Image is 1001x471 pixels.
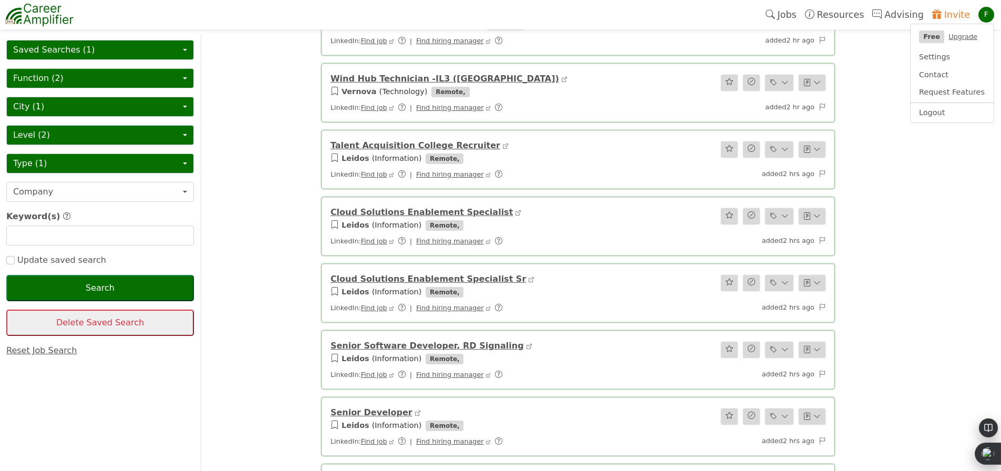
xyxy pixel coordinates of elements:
[410,437,412,445] span: |
[6,211,60,221] span: Keyword(s)
[911,49,994,67] a: Settings
[416,304,484,312] a: Find hiring manager
[426,421,463,431] span: Remote ,
[331,437,509,445] span: LinkedIn:
[6,310,194,336] button: Delete Saved Search
[801,3,869,27] a: Resources
[410,170,412,178] span: |
[410,104,412,111] span: |
[761,3,801,27] a: Jobs
[868,3,927,27] a: Advising
[426,220,463,231] span: Remote ,
[372,354,422,363] span: ( Information )
[331,37,509,45] span: LinkedIn:
[342,154,369,162] a: Leidos
[6,182,194,202] button: Company
[361,104,387,111] a: Find job
[416,237,484,245] a: Find hiring manager
[331,371,509,378] span: LinkedIn:
[410,37,412,45] span: |
[361,237,387,245] a: Find job
[416,437,484,445] a: Find hiring manager
[948,33,977,40] a: Upgrade
[416,170,484,178] a: Find hiring manager
[361,37,387,45] a: Find job
[15,255,106,265] span: Update saved search
[342,221,369,229] a: Leidos
[911,85,994,103] a: Request Features
[331,74,559,84] a: Wind Hub Technician -IL3 ([GEOGRAPHIC_DATA])
[361,170,387,178] a: Find job
[331,341,524,351] a: Senior Software Developer, RD Signaling
[410,304,412,312] span: |
[663,236,832,247] div: added 2 hrs ago
[431,87,469,97] span: Remote ,
[331,104,509,111] span: LinkedIn:
[331,237,509,245] span: LinkedIn:
[5,2,74,28] img: career-amplifier-logo.png
[342,87,376,96] a: Vernova
[331,140,500,150] a: Talent Acquisition College Recruiter
[663,302,832,313] div: added 2 hrs ago
[426,287,463,298] span: Remote ,
[911,67,994,85] a: Contact
[342,421,369,429] a: Leidos
[6,40,194,60] button: Saved Searches (1)
[372,221,422,229] span: ( Information )
[919,30,944,43] div: Free
[978,7,994,23] div: F
[361,304,387,312] a: Find job
[331,274,526,284] a: Cloud Solutions Enablement Specialist Sr
[342,288,369,296] a: Leidos
[331,207,513,217] a: Cloud Solutions Enablement Specialist
[663,35,832,46] div: added 2 hr ago
[6,97,194,117] button: City (1)
[410,237,412,245] span: |
[331,304,509,312] span: LinkedIn:
[361,437,387,445] a: Find job
[416,371,484,378] a: Find hiring manager
[361,371,387,378] a: Find job
[426,354,463,364] span: Remote ,
[331,407,412,417] a: Senior Developer
[6,345,77,355] a: Reset Job Search
[410,371,412,378] span: |
[911,103,994,123] a: Logout
[6,68,194,88] button: Function (2)
[372,421,422,429] span: ( Information )
[928,3,974,27] a: Invite
[416,104,484,111] a: Find hiring manager
[331,170,509,178] span: LinkedIn:
[372,154,422,162] span: ( Information )
[663,436,832,447] div: added 2 hrs ago
[426,153,463,164] span: Remote ,
[6,125,194,145] button: Level (2)
[6,153,194,173] button: Type (1)
[663,169,832,180] div: added 2 hrs ago
[372,288,422,296] span: ( Information )
[6,275,194,301] button: Search
[416,37,484,45] a: Find hiring manager
[663,102,832,113] div: added 2 hr ago
[342,354,369,363] a: Leidos
[663,369,832,380] div: added 2 hrs ago
[379,87,428,96] span: ( Technology )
